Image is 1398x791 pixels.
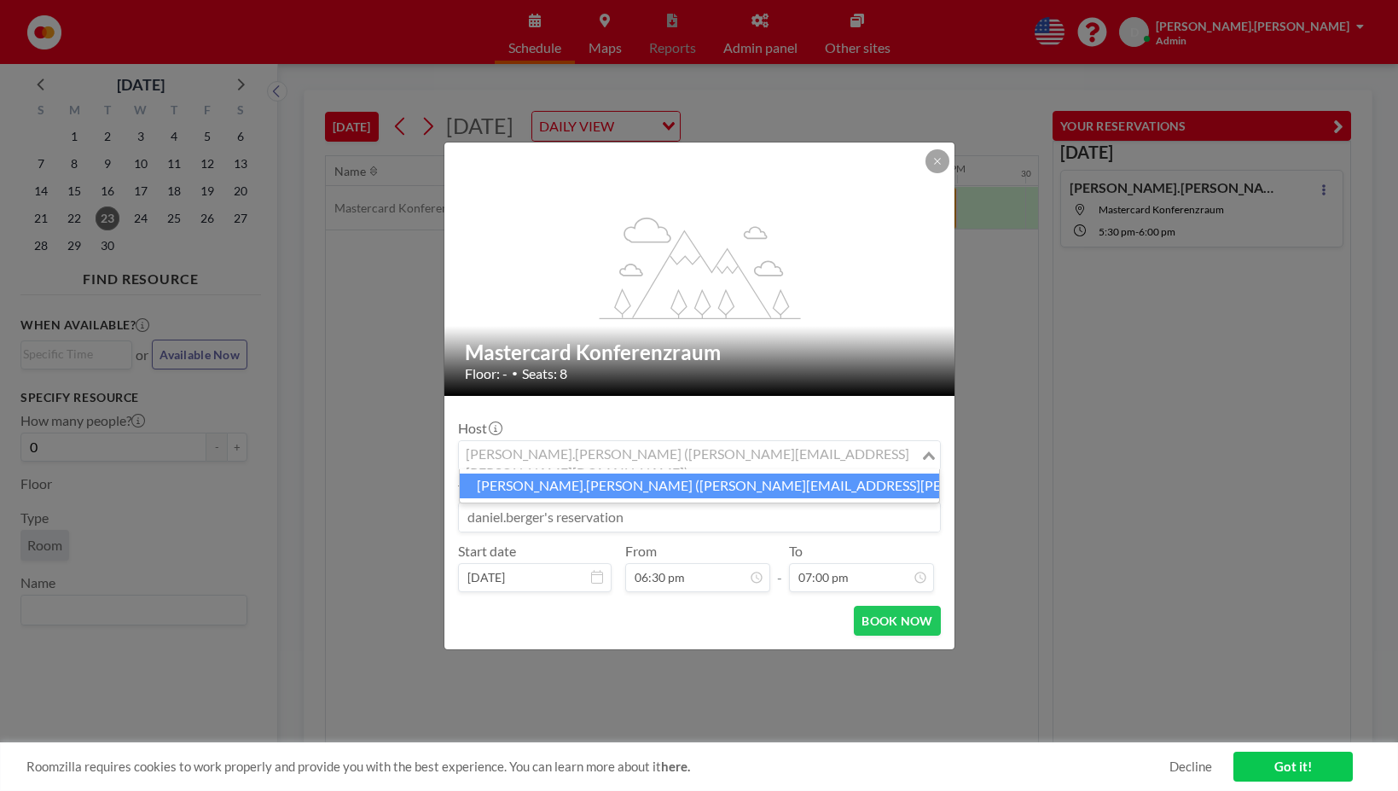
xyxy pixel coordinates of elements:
[1169,759,1212,775] a: Decline
[661,759,690,774] a: here.
[26,759,1169,775] span: Roomzilla requires cookies to work properly and provide you with the best experience. You can lea...
[461,445,919,467] input: Search for option
[465,340,936,365] h2: Mastercard Konferenzraum
[625,543,657,560] label: From
[512,367,518,380] span: •
[460,474,939,498] li: [PERSON_NAME].[PERSON_NAME] ([PERSON_NAME][EMAIL_ADDRESS][PERSON_NAME][DOMAIN_NAME])
[465,365,508,382] span: Floor: -
[1233,752,1353,782] a: Got it!
[522,365,567,382] span: Seats: 8
[854,606,940,636] button: BOOK NOW
[458,481,498,498] label: Title
[459,503,940,532] input: daniel.berger's reservation
[458,543,516,560] label: Start date
[777,549,782,586] span: -
[599,216,800,318] g: flex-grow: 1.2;
[459,441,940,470] div: Search for option
[789,543,803,560] label: To
[458,420,501,437] label: Host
